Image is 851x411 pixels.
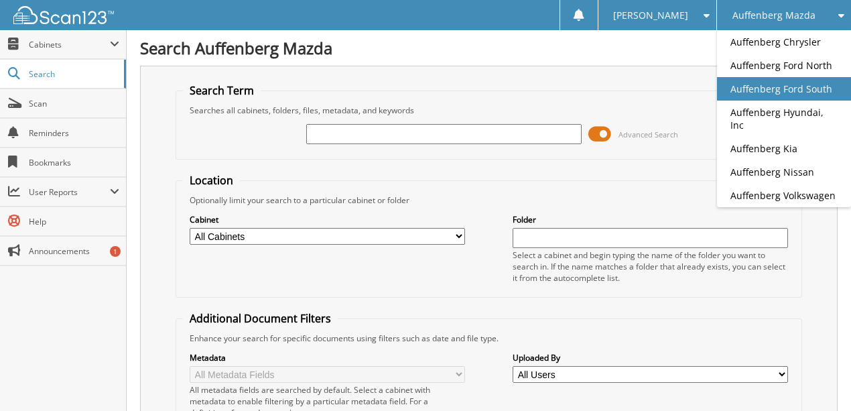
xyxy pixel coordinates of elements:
label: Uploaded By [513,352,788,363]
label: Metadata [190,352,465,363]
div: Searches all cabinets, folders, files, metadata, and keywords [183,105,795,116]
a: Auffenberg Nissan [717,160,851,184]
label: Cabinet [190,214,465,225]
div: Optionally limit your search to a particular cabinet or folder [183,194,795,206]
span: Help [29,216,119,227]
a: Auffenberg Ford North [717,54,851,77]
a: Auffenberg Kia [717,137,851,160]
span: [PERSON_NAME] [613,11,688,19]
a: Auffenberg Chrysler [717,30,851,54]
legend: Additional Document Filters [183,311,338,326]
span: Search [29,68,117,80]
legend: Search Term [183,83,261,98]
label: Folder [513,214,788,225]
legend: Location [183,173,240,188]
span: Advanced Search [618,129,678,139]
span: Auffenberg Mazda [732,11,815,19]
h1: Search Auffenberg Mazda [140,37,838,59]
span: Scan [29,98,119,109]
div: 1 [110,246,121,257]
a: Auffenberg Ford South [717,77,851,101]
img: scan123-logo-white.svg [13,6,114,24]
span: Bookmarks [29,157,119,168]
div: Select a cabinet and begin typing the name of the folder you want to search in. If the name match... [513,249,788,284]
span: Announcements [29,245,119,257]
a: Auffenberg Volkswagen [717,184,851,207]
a: Auffenberg Hyundai, Inc [717,101,851,137]
span: Cabinets [29,39,110,50]
span: Reminders [29,127,119,139]
div: Enhance your search for specific documents using filters such as date and file type. [183,333,795,344]
span: User Reports [29,186,110,198]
